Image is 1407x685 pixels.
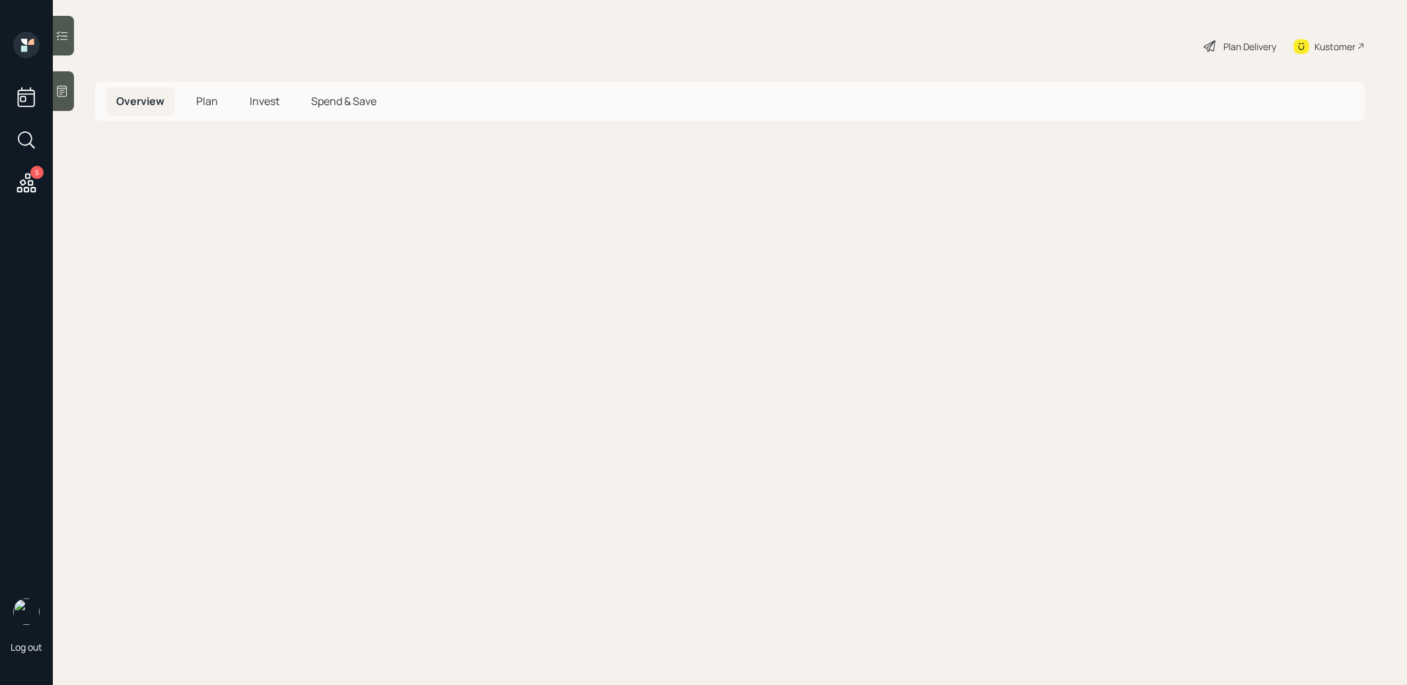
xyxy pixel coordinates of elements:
[250,94,279,108] span: Invest
[1315,40,1355,54] div: Kustomer
[311,94,377,108] span: Spend & Save
[116,94,164,108] span: Overview
[196,94,218,108] span: Plan
[11,641,42,653] div: Log out
[1223,40,1276,54] div: Plan Delivery
[13,598,40,625] img: treva-nostdahl-headshot.png
[30,166,44,179] div: 5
